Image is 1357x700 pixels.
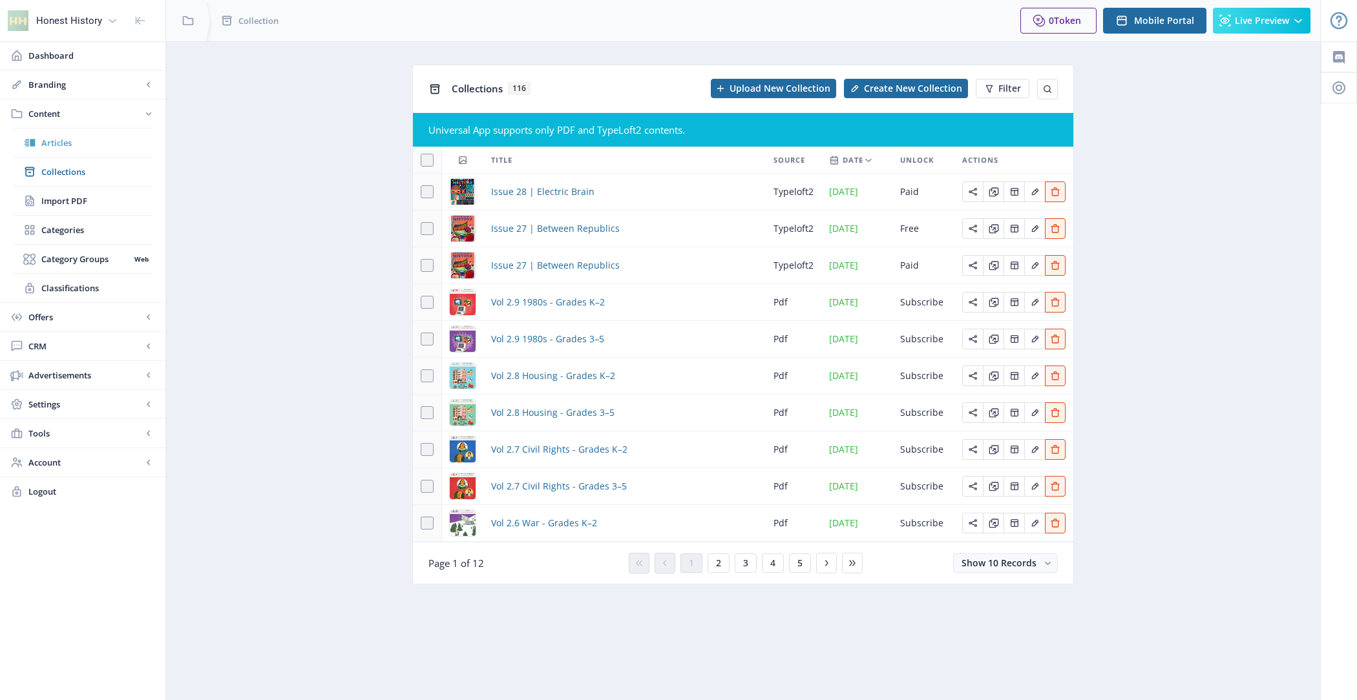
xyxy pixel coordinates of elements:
[1045,479,1066,491] a: Edit page
[41,194,153,207] span: Import PDF
[766,395,821,431] td: pdf
[716,558,721,568] span: 2
[1045,369,1066,381] a: Edit page
[962,406,983,418] a: Edit page
[711,79,836,98] button: Upload New Collection
[41,282,153,294] span: Classifications
[892,211,954,247] td: Free
[892,468,954,505] td: Subscribe
[491,442,627,457] a: Vol 2.7 Civil Rights - Grades K–2
[491,479,627,494] a: Vol 2.7 Civil Rights - Grades 3–5
[450,363,476,389] img: cover.jpg
[28,427,142,440] span: Tools
[450,437,476,462] img: cover.jpg
[450,400,476,426] img: cover.jpg
[1213,8,1310,34] button: Live Preview
[1045,332,1066,344] a: Edit page
[821,431,892,468] td: [DATE]
[13,274,153,302] a: Classifications
[789,553,811,573] button: 5
[821,468,892,505] td: [DATE]
[491,405,615,420] span: Vol 2.8 Housing - Grades 3–5
[1020,8,1097,34] button: 0Token
[1004,295,1024,307] a: Edit page
[962,185,983,197] a: Edit page
[1004,516,1024,528] a: Edit page
[1004,442,1024,455] a: Edit page
[892,431,954,468] td: Subscribe
[450,252,476,278] img: cover.jpg
[1004,369,1024,381] a: Edit page
[766,174,821,211] td: typeloft2
[491,184,594,200] a: Issue 28 | Electric Brain
[450,326,476,352] img: cover.jpg
[450,510,476,536] img: cover.jpg
[976,79,1029,98] button: Filter
[892,395,954,431] td: Subscribe
[1045,442,1066,455] a: Edit page
[983,406,1004,418] a: Edit page
[1045,221,1066,234] a: Edit page
[41,223,153,236] span: Categories
[1024,295,1045,307] a: Edit page
[962,557,1036,569] span: Show 10 Records
[13,187,153,215] a: Import PDF
[1134,15,1194,26] span: Mobile Portal
[836,79,968,98] a: New page
[735,553,757,573] button: 3
[766,358,821,395] td: pdf
[491,368,615,384] span: Vol 2.8 Housing - Grades K–2
[450,216,476,242] img: cover.jpg
[1024,332,1045,344] a: Edit page
[41,165,153,178] span: Collections
[983,369,1004,381] a: Edit page
[892,358,954,395] td: Subscribe
[1004,406,1024,418] a: Edit page
[766,211,821,247] td: typeloft2
[491,331,604,347] a: Vol 2.9 1980s - Grades 3–5
[821,321,892,358] td: [DATE]
[962,258,983,271] a: Edit page
[773,152,805,168] span: Source
[1024,406,1045,418] a: Edit page
[508,82,531,95] span: 116
[1024,185,1045,197] a: Edit page
[892,174,954,211] td: Paid
[766,468,821,505] td: pdf
[28,485,155,498] span: Logout
[983,479,1004,491] a: Edit page
[708,553,730,573] button: 2
[450,473,476,499] img: cover.jpg
[491,515,597,531] a: Vol 2.6 War - Grades K–2
[730,83,830,94] span: Upload New Collection
[1004,258,1024,271] a: Edit page
[28,456,142,469] span: Account
[892,284,954,321] td: Subscribe
[1024,516,1045,528] a: Edit page
[1004,479,1024,491] a: Edit page
[962,479,983,491] a: Edit page
[8,10,28,31] img: properties.app_icon.png
[680,553,702,573] button: 1
[238,14,279,27] span: Collection
[130,252,153,265] nb-badge: Web
[962,332,983,344] a: Edit page
[821,284,892,321] td: [DATE]
[452,82,503,95] span: Collections
[13,129,153,157] a: Articles
[1004,332,1024,344] a: Edit page
[983,221,1004,234] a: Edit page
[1045,258,1066,271] a: Edit page
[28,311,142,324] span: Offers
[864,83,962,94] span: Create New Collection
[450,289,476,315] img: cover.jpg
[689,558,694,568] span: 1
[1024,221,1045,234] a: Edit page
[962,369,983,381] a: Edit page
[450,179,476,205] img: cover.png
[491,152,512,168] span: Title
